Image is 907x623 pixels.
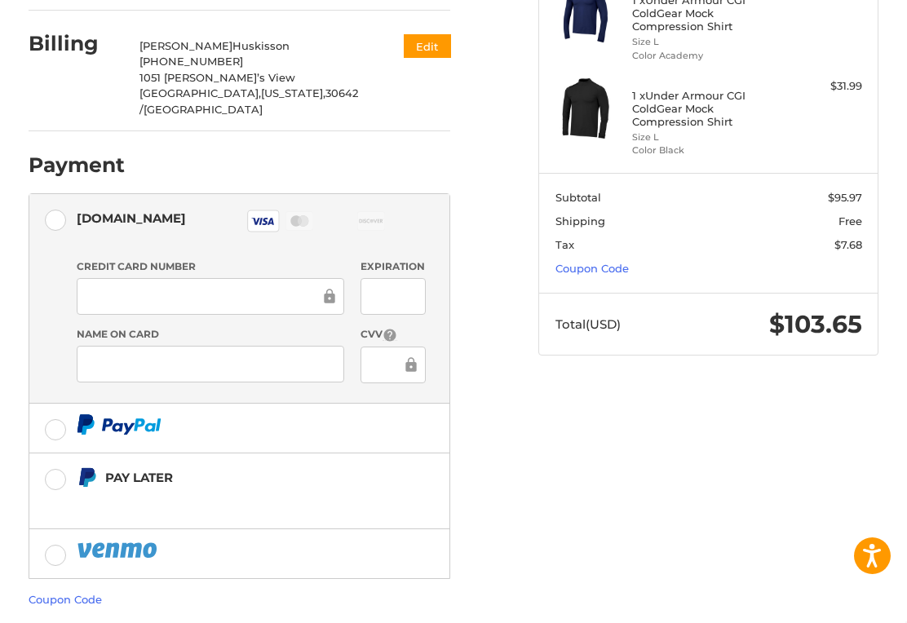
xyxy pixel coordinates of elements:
[29,593,102,606] a: Coupon Code
[77,327,344,342] label: Name on Card
[144,103,263,116] span: [GEOGRAPHIC_DATA]
[77,467,97,488] img: Pay Later icon
[77,205,186,232] div: [DOMAIN_NAME]
[77,540,160,560] img: PayPal icon
[555,214,605,228] span: Shipping
[139,71,295,84] span: 1051 [PERSON_NAME]’s View
[828,191,862,204] span: $95.97
[632,49,781,63] li: Color Academy
[769,309,862,339] span: $103.65
[361,259,427,274] label: Expiration
[261,86,325,99] span: [US_STATE],
[77,259,344,274] label: Credit Card Number
[838,214,862,228] span: Free
[232,39,290,52] span: Huskisson
[632,144,781,157] li: Color Black
[555,316,621,332] span: Total (USD)
[139,86,261,99] span: [GEOGRAPHIC_DATA],
[29,31,124,56] h2: Billing
[29,152,125,178] h2: Payment
[139,86,358,116] span: 30642 /
[77,494,418,509] iframe: PayPal Message 1
[404,34,451,58] button: Edit
[139,55,243,68] span: [PHONE_NUMBER]
[77,414,161,435] img: PayPal icon
[632,89,781,129] h4: 1 x Under Armour CGI ColdGear Mock Compression Shirt
[785,78,862,95] div: $31.99
[361,327,427,342] label: CVV
[834,238,862,251] span: $7.68
[632,130,781,144] li: Size L
[632,35,781,49] li: Size L
[555,191,601,204] span: Subtotal
[105,464,418,491] div: Pay Later
[139,39,232,52] span: [PERSON_NAME]
[555,262,629,275] a: Coupon Code
[555,238,574,251] span: Tax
